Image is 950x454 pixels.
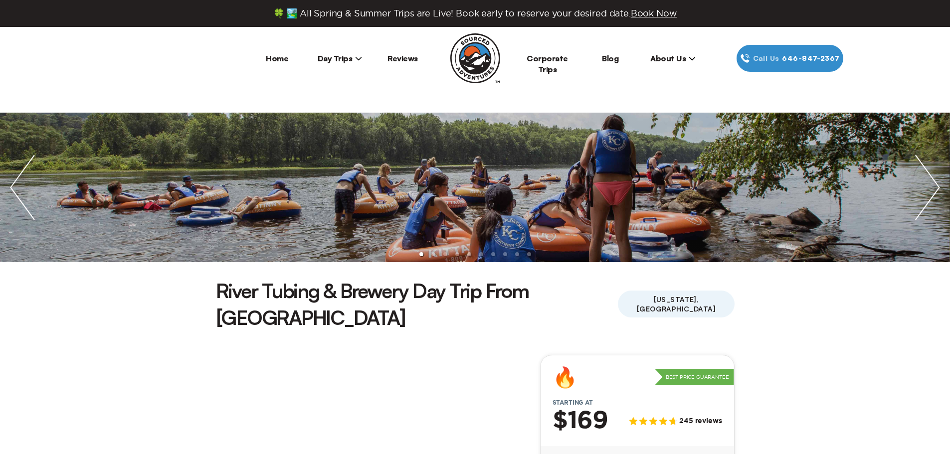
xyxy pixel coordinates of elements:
p: Best Price Guarantee [655,369,734,386]
span: 🍀 🏞️ All Spring & Summer Trips are Live! Book early to reserve your desired date. [273,8,677,19]
img: Sourced Adventures company logo [450,33,500,83]
li: slide item 4 [455,252,459,256]
h1: River Tubing & Brewery Day Trip From [GEOGRAPHIC_DATA] [216,277,618,331]
li: slide item 5 [467,252,471,256]
li: slide item 1 [419,252,423,256]
h2: $169 [553,408,608,434]
li: slide item 2 [431,252,435,256]
li: slide item 3 [443,252,447,256]
span: Starting at [541,399,605,406]
span: 245 reviews [679,417,722,426]
li: slide item 9 [515,252,519,256]
span: About Us [650,53,696,63]
a: Reviews [387,53,418,63]
span: Call Us [750,53,782,64]
span: Book Now [631,8,677,18]
li: slide item 8 [503,252,507,256]
span: 646‍-847‍-2367 [782,53,839,64]
a: Blog [602,53,618,63]
a: Home [266,53,288,63]
span: Day Trips [318,53,363,63]
li: slide item 7 [491,252,495,256]
img: next slide / item [905,113,950,262]
div: 🔥 [553,367,577,387]
a: Corporate Trips [527,53,568,74]
li: slide item 10 [527,252,531,256]
a: Call Us646‍-847‍-2367 [737,45,843,72]
li: slide item 6 [479,252,483,256]
span: [US_STATE], [GEOGRAPHIC_DATA] [618,291,734,317]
